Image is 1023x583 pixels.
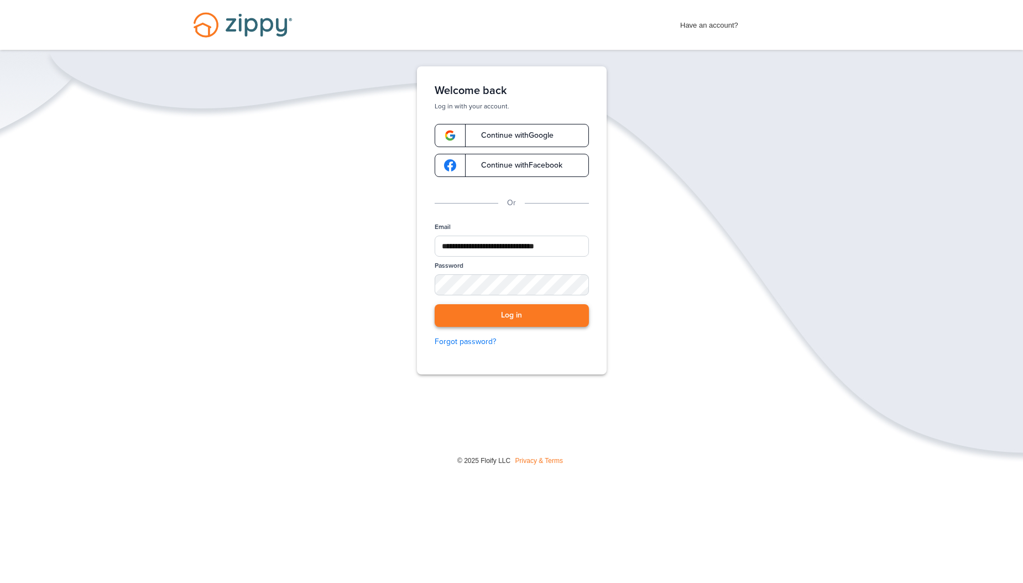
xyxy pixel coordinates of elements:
a: google-logoContinue withGoogle [435,124,589,147]
input: Password [435,274,589,295]
label: Password [435,261,463,270]
p: Log in with your account. [435,102,589,111]
img: google-logo [444,159,456,171]
label: Email [435,222,451,232]
h1: Welcome back [435,84,589,97]
span: Have an account? [680,14,738,32]
span: Continue with Google [470,132,554,139]
a: Privacy & Terms [515,457,563,465]
span: © 2025 Floify LLC [457,457,510,465]
span: Continue with Facebook [470,162,562,169]
button: Log in [435,304,589,327]
a: Forgot password? [435,336,589,348]
input: Email [435,236,589,257]
p: Or [507,197,516,209]
img: google-logo [444,129,456,142]
a: google-logoContinue withFacebook [435,154,589,177]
